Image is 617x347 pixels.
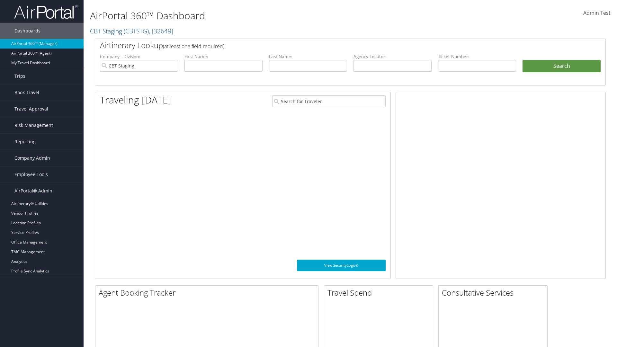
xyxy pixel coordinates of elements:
span: Company Admin [14,150,50,166]
label: Ticket Number: [438,53,516,60]
label: First Name: [184,53,263,60]
button: Search [523,60,601,73]
span: Travel Approval [14,101,48,117]
span: Trips [14,68,25,84]
a: View SecurityLogic® [297,260,386,271]
span: (at least one field required) [163,43,224,50]
input: Search for Traveler [272,95,386,107]
span: Reporting [14,134,36,150]
h1: Traveling [DATE] [100,93,171,107]
label: Agency Locator: [353,53,432,60]
span: Admin Test [583,9,611,16]
span: Dashboards [14,23,40,39]
img: airportal-logo.png [14,4,78,19]
a: CBT Staging [90,27,173,35]
a: Admin Test [583,3,611,23]
label: Last Name: [269,53,347,60]
h2: Travel Spend [327,287,433,298]
h1: AirPortal 360™ Dashboard [90,9,437,22]
h2: Consultative Services [442,287,547,298]
h2: Airtinerary Lookup [100,40,558,51]
span: AirPortal® Admin [14,183,52,199]
span: Risk Management [14,117,53,133]
label: Company - Division: [100,53,178,60]
span: Employee Tools [14,166,48,182]
span: , [ 32649 ] [149,27,173,35]
h2: Agent Booking Tracker [99,287,318,298]
span: ( CBTSTG ) [124,27,149,35]
span: Book Travel [14,85,39,101]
